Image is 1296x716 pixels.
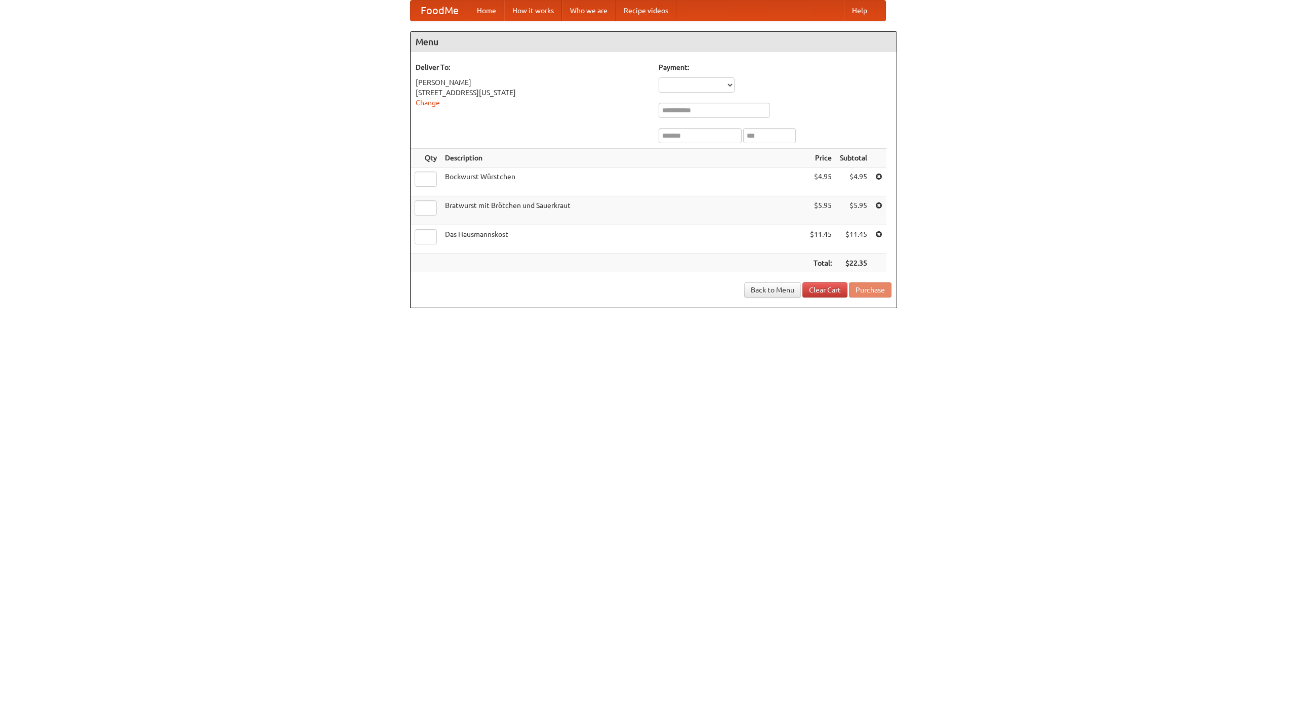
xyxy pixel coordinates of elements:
[806,225,836,254] td: $11.45
[806,167,836,196] td: $4.95
[806,149,836,167] th: Price
[836,254,871,273] th: $22.35
[416,99,440,107] a: Change
[469,1,504,21] a: Home
[504,1,562,21] a: How it works
[416,77,649,88] div: [PERSON_NAME]
[416,62,649,72] h5: Deliver To:
[441,149,806,167] th: Description
[441,167,806,196] td: Bockwurst Würstchen
[836,149,871,167] th: Subtotal
[806,196,836,225] td: $5.95
[836,196,871,225] td: $5.95
[802,282,847,298] a: Clear Cart
[441,196,806,225] td: Bratwurst mit Brötchen und Sauerkraut
[836,225,871,254] td: $11.45
[441,225,806,254] td: Das Hausmannskost
[844,1,875,21] a: Help
[411,32,897,52] h4: Menu
[562,1,616,21] a: Who we are
[411,1,469,21] a: FoodMe
[836,167,871,196] td: $4.95
[416,88,649,98] div: [STREET_ADDRESS][US_STATE]
[616,1,676,21] a: Recipe videos
[659,62,892,72] h5: Payment:
[806,254,836,273] th: Total:
[849,282,892,298] button: Purchase
[744,282,801,298] a: Back to Menu
[411,149,441,167] th: Qty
